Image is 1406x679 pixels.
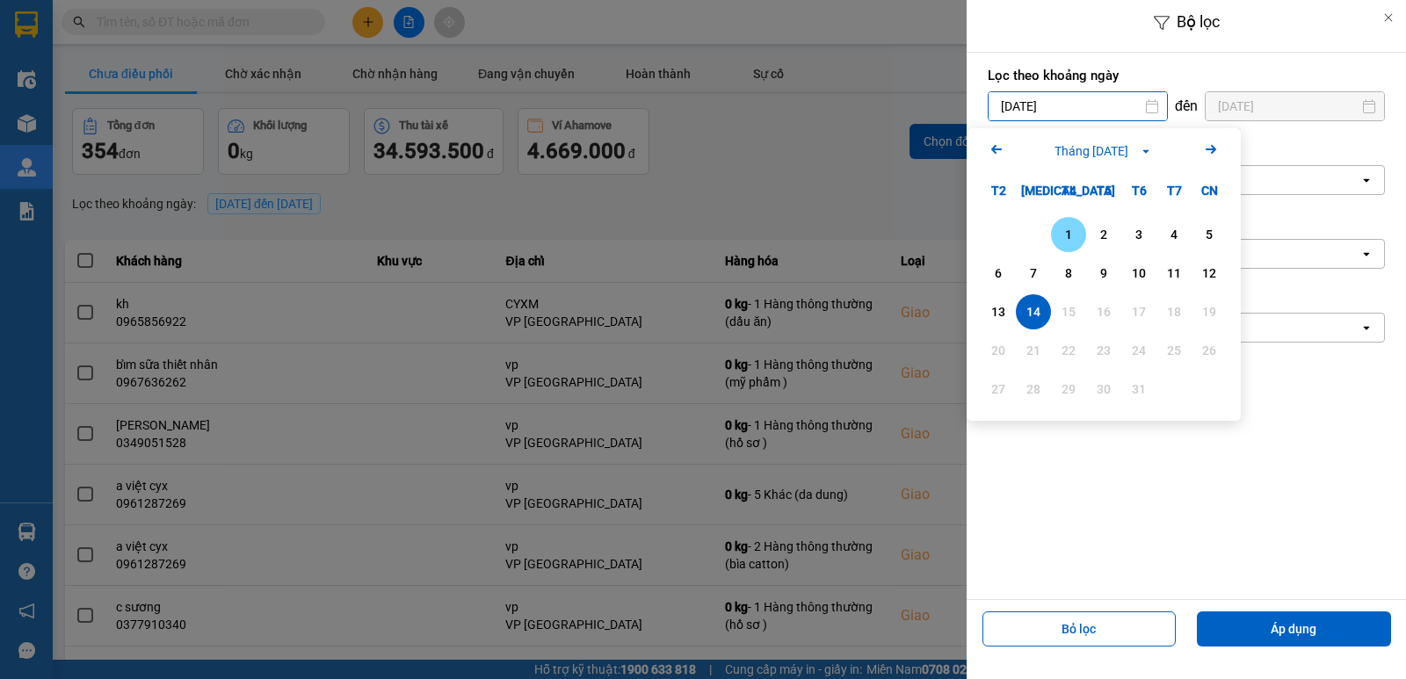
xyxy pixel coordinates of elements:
[1359,321,1373,335] svg: open
[1121,256,1156,291] div: Choose Thứ Sáu, tháng 10 10 2025. It's available.
[1156,173,1192,208] div: T7
[1162,263,1186,284] div: 11
[1056,263,1081,284] div: 8
[986,379,1011,400] div: 27
[988,67,1385,84] label: Lọc theo khoảng ngày
[981,173,1016,208] div: T2
[1086,256,1121,291] div: Choose Thứ Năm, tháng 10 9 2025. It's available.
[1051,217,1086,252] div: Choose Thứ Tư, tháng 10 1 2025. It's available.
[1127,379,1151,400] div: 31
[1121,294,1156,329] div: Not available. Thứ Sáu, tháng 10 17 2025.
[1168,98,1205,115] div: đến
[1086,294,1121,329] div: Not available. Thứ Năm, tháng 10 16 2025.
[1156,294,1192,329] div: Not available. Thứ Bảy, tháng 10 18 2025.
[1056,379,1081,400] div: 29
[1121,372,1156,407] div: Not available. Thứ Sáu, tháng 10 31 2025.
[1016,294,1051,329] div: Selected. Thứ Ba, tháng 10 14 2025. It's available.
[1162,224,1186,245] div: 4
[986,301,1011,322] div: 13
[1156,217,1192,252] div: Choose Thứ Bảy, tháng 10 4 2025. It's available.
[1127,263,1151,284] div: 10
[1049,141,1158,161] button: Tháng [DATE]
[1051,333,1086,368] div: Not available. Thứ Tư, tháng 10 22 2025.
[1086,173,1121,208] div: T5
[1192,294,1227,329] div: Not available. Chủ Nhật, tháng 10 19 2025.
[1206,92,1384,120] input: Select a date.
[1016,256,1051,291] div: Choose Thứ Ba, tháng 10 7 2025. It's available.
[1156,256,1192,291] div: Choose Thứ Bảy, tháng 10 11 2025. It's available.
[989,92,1167,120] input: Select a date.
[1200,139,1221,163] button: Next month.
[1121,173,1156,208] div: T6
[1359,173,1373,187] svg: open
[1021,379,1046,400] div: 28
[986,340,1011,361] div: 20
[1197,224,1221,245] div: 5
[982,611,1177,646] button: Bỏ lọc
[981,372,1016,407] div: Not available. Thứ Hai, tháng 10 27 2025.
[1192,173,1227,208] div: CN
[1056,224,1081,245] div: 1
[1127,340,1151,361] div: 24
[981,333,1016,368] div: Not available. Thứ Hai, tháng 10 20 2025.
[1051,372,1086,407] div: Not available. Thứ Tư, tháng 10 29 2025.
[1051,256,1086,291] div: Choose Thứ Tư, tháng 10 8 2025. It's available.
[1086,217,1121,252] div: Choose Thứ Năm, tháng 10 2 2025. It's available.
[986,263,1011,284] div: 6
[1200,139,1221,160] svg: Arrow Right
[1192,333,1227,368] div: Not available. Chủ Nhật, tháng 10 26 2025.
[1016,372,1051,407] div: Not available. Thứ Ba, tháng 10 28 2025.
[986,139,1007,163] button: Previous month.
[1056,301,1081,322] div: 15
[1056,340,1081,361] div: 22
[1091,224,1116,245] div: 2
[1091,379,1116,400] div: 30
[1192,256,1227,291] div: Choose Chủ Nhật, tháng 10 12 2025. It's available.
[1177,12,1220,31] span: Bộ lọc
[1051,294,1086,329] div: Not available. Thứ Tư, tháng 10 15 2025.
[1021,340,1046,361] div: 21
[1091,263,1116,284] div: 9
[967,128,1241,421] div: Calendar.
[1121,333,1156,368] div: Not available. Thứ Sáu, tháng 10 24 2025.
[981,256,1016,291] div: Choose Thứ Hai, tháng 10 6 2025. It's available.
[1086,372,1121,407] div: Not available. Thứ Năm, tháng 10 30 2025.
[1127,224,1151,245] div: 3
[1021,301,1046,322] div: 14
[1016,173,1051,208] div: [MEDICAL_DATA]
[1016,333,1051,368] div: Not available. Thứ Ba, tháng 10 21 2025.
[1192,217,1227,252] div: Choose Chủ Nhật, tháng 10 5 2025. It's available.
[1359,247,1373,261] svg: open
[1127,301,1151,322] div: 17
[1091,301,1116,322] div: 16
[1197,340,1221,361] div: 26
[1197,263,1221,284] div: 12
[1051,173,1086,208] div: T4
[1162,301,1186,322] div: 18
[1121,217,1156,252] div: Choose Thứ Sáu, tháng 10 3 2025. It's available.
[1086,333,1121,368] div: Not available. Thứ Năm, tháng 10 23 2025.
[1197,301,1221,322] div: 19
[981,294,1016,329] div: Choose Thứ Hai, tháng 10 13 2025. It's available.
[1197,611,1391,646] button: Áp dụng
[1162,340,1186,361] div: 25
[1021,263,1046,284] div: 7
[1156,333,1192,368] div: Not available. Thứ Bảy, tháng 10 25 2025.
[1091,340,1116,361] div: 23
[986,139,1007,160] svg: Arrow Left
